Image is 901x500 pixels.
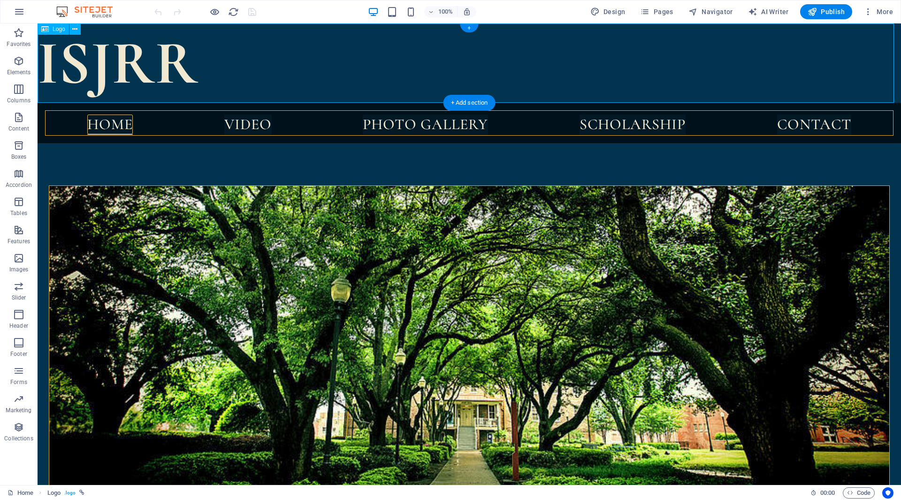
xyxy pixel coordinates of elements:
div: + [460,24,478,32]
img: Editor Logo [54,6,124,17]
button: More [860,4,897,19]
button: Usercentrics [882,487,893,499]
button: AI Writer [744,4,793,19]
div: + Add section [443,95,496,111]
button: Design [587,4,629,19]
span: Design [590,7,626,16]
p: Elements [7,69,31,76]
span: 00 00 [820,487,835,499]
button: Navigator [685,4,737,19]
button: Click here to leave preview mode and continue editing [209,6,220,17]
span: AI Writer [748,7,789,16]
p: Header [9,322,28,330]
h6: 100% [438,6,453,17]
div: Design (Ctrl+Alt+Y) [587,4,629,19]
span: Code [847,487,870,499]
span: : [827,489,828,496]
button: 100% [424,6,458,17]
p: Footer [10,350,27,358]
button: Publish [800,4,852,19]
p: Tables [10,209,27,217]
i: This element is linked [79,490,84,495]
p: Favorites [7,40,31,48]
button: reload [228,6,239,17]
h6: Session time [810,487,835,499]
p: Features [8,238,30,245]
p: Forms [10,378,27,386]
p: Slider [12,294,26,301]
p: Boxes [11,153,27,161]
span: Pages [640,7,673,16]
p: Images [9,266,29,273]
p: Marketing [6,407,31,414]
span: Click to select. Double-click to edit [47,487,61,499]
p: Collections [4,435,33,442]
i: On resize automatically adjust zoom level to fit chosen device. [463,8,471,16]
span: More [863,7,893,16]
a: Click to cancel selection. Double-click to open Pages [8,487,33,499]
button: Pages [636,4,677,19]
span: Navigator [688,7,733,16]
p: Content [8,125,29,132]
button: Code [843,487,875,499]
i: Reload page [228,7,239,17]
p: Accordion [6,181,32,189]
span: Publish [808,7,845,16]
span: . logo [64,487,76,499]
nav: breadcrumb [47,487,85,499]
p: Columns [7,97,31,104]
